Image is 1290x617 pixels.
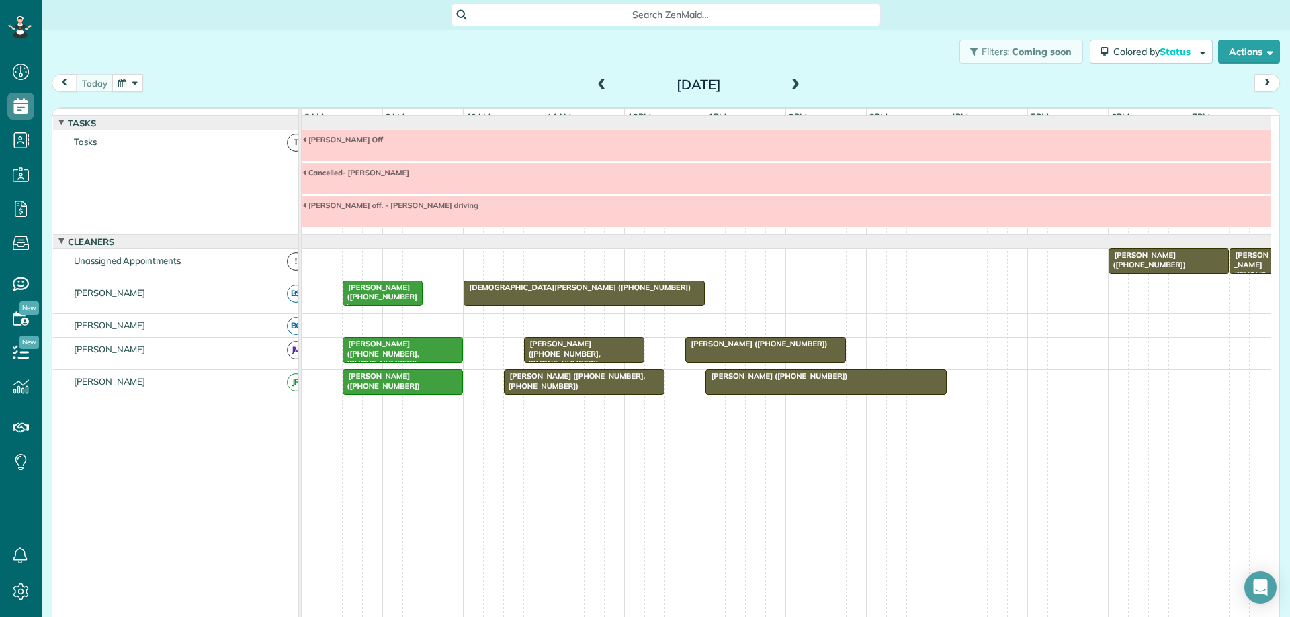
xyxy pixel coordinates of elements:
[19,336,39,349] span: New
[464,111,494,122] span: 10am
[867,111,890,122] span: 3pm
[302,168,410,177] span: Cancelled- [PERSON_NAME]
[302,111,327,122] span: 8am
[71,320,148,330] span: [PERSON_NAME]
[302,135,384,144] span: [PERSON_NAME] Off
[705,111,729,122] span: 1pm
[705,371,849,381] span: [PERSON_NAME] ([PHONE_NUMBER])
[71,136,99,147] span: Tasks
[76,74,114,92] button: today
[463,283,692,292] span: [DEMOGRAPHIC_DATA][PERSON_NAME] ([PHONE_NUMBER])
[1028,111,1051,122] span: 5pm
[1189,111,1213,122] span: 7pm
[302,201,479,210] span: [PERSON_NAME] off. - [PERSON_NAME] driving
[1012,46,1072,58] span: Coming soon
[786,111,810,122] span: 2pm
[287,317,305,335] span: BC
[71,376,148,387] span: [PERSON_NAME]
[1229,250,1268,298] span: [PERSON_NAME] ([PHONE_NUMBER])
[71,255,183,266] span: Unassigned Appointments
[1254,74,1280,92] button: next
[71,344,148,354] span: [PERSON_NAME]
[383,111,408,122] span: 9am
[342,371,421,390] span: [PERSON_NAME] ([PHONE_NUMBER])
[1109,111,1132,122] span: 6pm
[342,339,419,368] span: [PERSON_NAME] ([PHONE_NUMBER], [PHONE_NUMBER])
[71,287,148,298] span: [PERSON_NAME]
[1244,571,1277,604] div: Open Intercom Messenger
[342,283,417,312] span: [PERSON_NAME] ([PHONE_NUMBER])
[19,301,39,315] span: New
[1160,46,1193,58] span: Status
[523,339,601,368] span: [PERSON_NAME] ([PHONE_NUMBER], [PHONE_NUMBER])
[1108,250,1187,269] span: [PERSON_NAME] ([PHONE_NUMBER])
[65,236,117,247] span: Cleaners
[287,252,305,271] span: !
[1113,46,1195,58] span: Colored by
[287,285,305,303] span: BS
[1218,40,1280,64] button: Actions
[544,111,574,122] span: 11am
[287,373,305,391] span: JR
[65,117,99,128] span: Tasks
[685,339,828,348] span: [PERSON_NAME] ([PHONE_NUMBER])
[947,111,971,122] span: 4pm
[1090,40,1213,64] button: Colored byStatus
[287,341,305,359] span: JM
[287,134,305,152] span: T
[625,111,654,122] span: 12pm
[982,46,1010,58] span: Filters:
[615,77,783,92] h2: [DATE]
[503,371,646,390] span: [PERSON_NAME] ([PHONE_NUMBER], [PHONE_NUMBER])
[52,74,77,92] button: prev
